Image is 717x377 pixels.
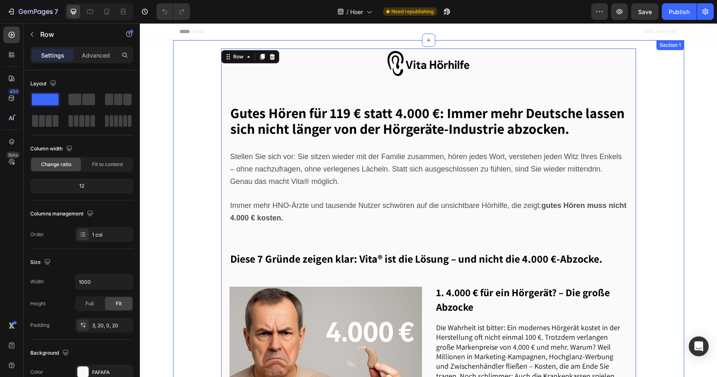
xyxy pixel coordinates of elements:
[30,208,95,220] div: Columns management
[30,78,58,89] div: Layout
[156,3,190,20] div: Undo/Redo
[92,369,131,376] div: FAFAFA
[631,3,658,20] button: Save
[82,51,110,60] p: Advanced
[391,8,434,15] span: Need republishing
[54,7,58,17] p: 7
[30,231,44,238] div: Order
[30,348,71,359] div: Background
[76,274,133,289] input: Auto
[662,3,697,20] button: Publish
[346,7,349,16] span: /
[296,262,470,291] span: 1. 4.000 € für ein Hörgerät? – Die große Abzocke
[3,3,62,20] button: 7
[140,23,717,377] iframe: Design area
[30,143,74,155] div: Column width
[350,7,363,16] span: Hoer
[30,321,49,329] div: Padding
[30,257,52,268] div: Size
[90,129,482,162] span: Stellen Sie sich vor: Sie sitzen wieder mit der Familie zusammen, hören jedes Wort, verstehen jed...
[41,51,64,60] p: Settings
[30,368,43,376] div: Color
[638,8,652,15] span: Save
[92,30,105,37] div: Row
[8,88,20,95] div: 450
[40,29,111,39] p: Row
[247,27,330,56] img: gempages_555675308238308595-6c0345b5-74ab-49bc-b87e-232b28ef5ea8.png
[669,7,690,16] div: Publish
[90,228,463,242] span: Diese 7 Gründe zeigen klar: Vita® ist die Lösung – und nicht die 4.000 €-Abzocke.
[689,336,709,356] div: Open Intercom Messenger
[32,180,132,192] div: 12
[85,300,94,307] span: Full
[90,80,485,115] span: Gutes Hören für 119 € statt 4.000 €: Immer mehr Deutsche lassen sich nicht länger von der Hörgerä...
[30,300,46,307] div: Height
[92,231,131,239] div: 1 col
[6,152,20,158] div: Beta
[30,278,44,285] div: Width
[92,161,123,168] span: Fit to content
[90,178,487,199] span: Immer mehr HNO-Ärzte und tausende Nutzer schwören auf die unsichtbare Hörhilfe, die zeigt:
[41,161,71,168] span: Change ratio
[518,18,543,26] div: Section 1
[116,300,122,307] span: Fit
[90,178,487,199] strong: gutes Hören muss nicht 4.000 € kosten.
[92,322,131,329] div: 3, 20, 0, 20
